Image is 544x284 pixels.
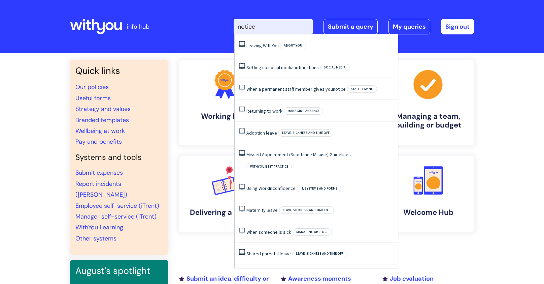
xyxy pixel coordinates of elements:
h3: Quick links [75,65,163,76]
span: WithYou best practice [246,163,292,170]
a: Leaving WithYou [246,42,279,49]
a: Working here [179,60,271,145]
span: About you [280,42,306,49]
a: Manager self-service (iTrent) [75,212,157,221]
a: Strategy and values [75,105,131,113]
a: Delivering a service [179,156,271,232]
h4: Working here [184,112,265,121]
span: notice [333,86,346,92]
a: WithYou Learning [75,223,123,231]
a: Report incidents ([PERSON_NAME]) [75,180,127,199]
a: Awareness moments [281,275,351,283]
span: Managing absence [284,107,323,115]
a: Employee self-service (iTrent) [75,202,159,210]
span: Leave, sickness and time off [279,206,334,214]
a: Missed Appointment (Substance Misuse) Guidelines [246,151,351,158]
a: Wellbeing at work [75,127,125,135]
a: Managing a team, building or budget [382,60,474,145]
span: Leave, sickness and time off [292,250,347,257]
p: info hub [127,21,149,32]
a: Shared parental leave [246,251,291,257]
input: Search [234,19,313,34]
a: Returning to work [246,108,282,114]
h4: Welcome Hub [388,208,469,217]
div: | - [234,19,474,34]
a: Submit a query [324,19,378,34]
span: Managing absence [293,228,332,236]
h2: Recently added or updated [179,254,474,266]
a: Other systems [75,234,116,243]
h4: Delivering a service [184,208,265,217]
a: Adoption leave [246,130,277,136]
span: Staff leaving [347,85,377,93]
a: Job evaluation [382,275,434,283]
a: Sign out [441,19,474,34]
a: Using WorkInConfidence [246,185,296,191]
span: Leave, sickness and time off [278,129,333,137]
h3: August's spotlight [75,265,163,276]
a: Useful forms [75,94,111,102]
a: Our policies [75,83,109,91]
a: Branded templates [75,116,129,124]
span: IT, systems and forms [297,185,341,192]
a: Maternity leave [246,207,278,213]
h4: Managing a team, building or budget [388,112,469,130]
a: When someone is sick [246,229,291,235]
a: My queries [388,19,430,34]
a: Submit expenses [75,169,123,177]
a: Setting up social medianotifications [246,64,319,70]
span: notifications [294,64,319,70]
a: Pay and benefits [75,138,122,146]
a: When a permanent staff member gives younotice [246,86,346,92]
h4: Systems and tools [75,153,163,162]
a: Welcome Hub [382,156,474,232]
span: Social media [320,64,349,71]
